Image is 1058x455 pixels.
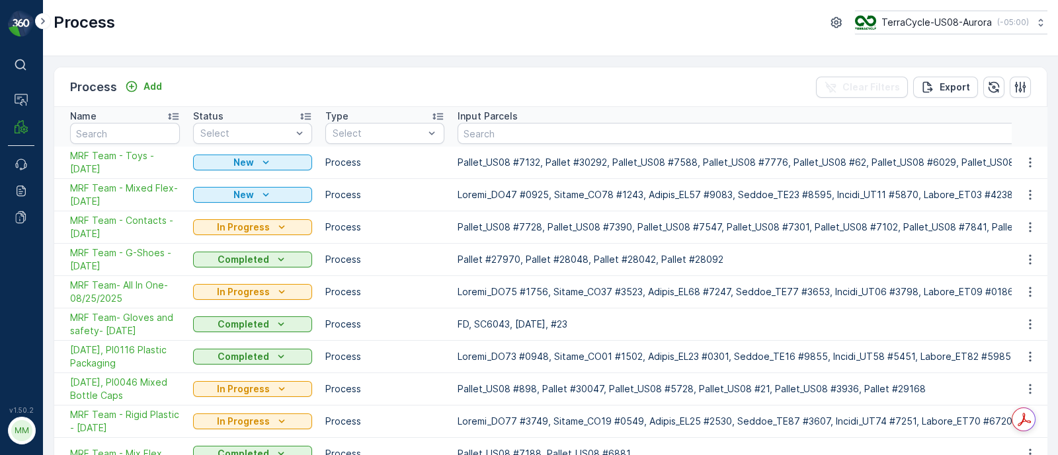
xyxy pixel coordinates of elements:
[11,420,32,441] div: MM
[193,219,312,235] button: In Progress
[217,415,270,428] p: In Progress
[70,149,180,176] a: MRF Team - Toys - 09/08/2025
[325,156,444,169] p: Process
[70,214,180,240] a: MRF Team - Contacts - 08/26/2025
[325,318,444,331] p: Process
[70,311,180,337] span: MRF Team- Gloves and safety- [DATE]
[325,221,444,234] p: Process
[193,110,224,123] p: Status
[325,285,444,298] p: Process
[997,17,1029,28] p: ( -05:00 )
[70,110,97,123] p: Name
[881,16,992,29] p: TerraCycle-US08-Aurora
[200,127,292,140] p: Select
[70,246,180,273] span: MRF Team - G-Shoes - [DATE]
[70,78,117,96] p: Process
[70,279,180,305] a: MRF Team- All In One-08/25/2025
[325,253,444,266] p: Process
[218,253,269,266] p: Completed
[70,376,180,402] span: [DATE], PI0046 Mixed Bottle Caps
[70,123,180,144] input: Search
[8,11,34,37] img: logo
[217,382,270,396] p: In Progress
[325,382,444,396] p: Process
[120,79,167,94] button: Add
[70,182,180,208] a: MRF Team - Mixed Flex- 09/04/2025
[70,343,180,370] span: [DATE], PI0116 Plastic Packaging
[193,316,312,332] button: Completed
[8,417,34,444] button: MM
[8,406,34,414] span: v 1.50.2
[233,156,254,169] p: New
[940,81,970,94] p: Export
[193,284,312,300] button: In Progress
[218,350,269,363] p: Completed
[325,110,348,123] p: Type
[855,11,1047,34] button: TerraCycle-US08-Aurora(-05:00)
[333,127,424,140] p: Select
[217,221,270,234] p: In Progress
[855,15,876,30] img: image_ci7OI47.png
[193,413,312,429] button: In Progress
[70,246,180,273] a: MRF Team - G-Shoes - 08/25/2025
[325,188,444,201] p: Process
[143,80,162,93] p: Add
[70,376,180,402] a: 08/19/25, PI0046 Mixed Bottle Caps
[816,77,908,98] button: Clear Filters
[193,252,312,267] button: Completed
[70,214,180,240] span: MRF Team - Contacts - [DATE]
[233,188,254,201] p: New
[842,81,900,94] p: Clear Filters
[458,110,518,123] p: Input Parcels
[218,318,269,331] p: Completed
[913,77,978,98] button: Export
[70,311,180,337] a: MRF Team- Gloves and safety- 08/22/25
[54,12,115,33] p: Process
[193,187,312,203] button: New
[217,285,270,298] p: In Progress
[70,343,180,370] a: 08/20/25, PI0116 Plastic Packaging
[325,415,444,428] p: Process
[70,408,180,435] a: MRF Team - Rigid Plastic - 8/13/25
[325,350,444,363] p: Process
[193,381,312,397] button: In Progress
[70,182,180,208] span: MRF Team - Mixed Flex- [DATE]
[193,155,312,170] button: New
[70,149,180,176] span: MRF Team - Toys - [DATE]
[193,349,312,365] button: Completed
[70,408,180,435] span: MRF Team - Rigid Plastic - [DATE]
